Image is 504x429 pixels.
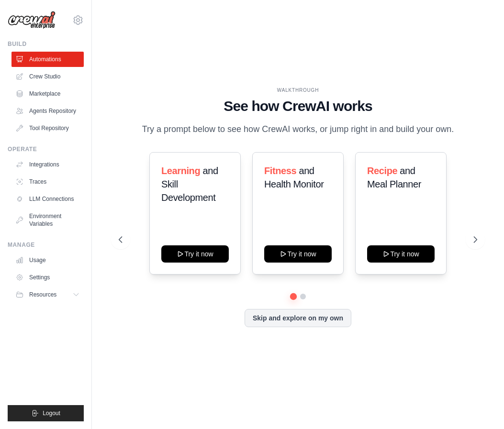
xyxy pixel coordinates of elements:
span: Learning [161,165,200,176]
a: Traces [11,174,84,189]
span: Fitness [264,165,296,176]
a: Integrations [11,157,84,172]
a: Settings [11,270,84,285]
a: LLM Connections [11,191,84,207]
div: Operate [8,145,84,153]
a: Tool Repository [11,121,84,136]
button: Try it now [367,245,435,263]
a: Crew Studio [11,69,84,84]
span: Recipe [367,165,397,176]
span: and Meal Planner [367,165,421,189]
span: Resources [29,291,56,298]
div: Build [8,40,84,48]
img: Logo [8,11,56,29]
button: Try it now [264,245,332,263]
p: Try a prompt below to see how CrewAI works, or jump right in and build your own. [137,122,459,136]
button: Skip and explore on my own [245,309,351,327]
span: and Skill Development [161,165,218,203]
button: Resources [11,287,84,302]
a: Usage [11,253,84,268]
span: Logout [43,409,60,417]
a: Marketplace [11,86,84,101]
span: and Health Monitor [264,165,324,189]
button: Try it now [161,245,229,263]
a: Agents Repository [11,103,84,119]
button: Logout [8,405,84,421]
a: Automations [11,52,84,67]
div: WALKTHROUGH [119,87,477,94]
h1: See how CrewAI works [119,98,477,115]
div: Manage [8,241,84,249]
a: Environment Variables [11,209,84,231]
